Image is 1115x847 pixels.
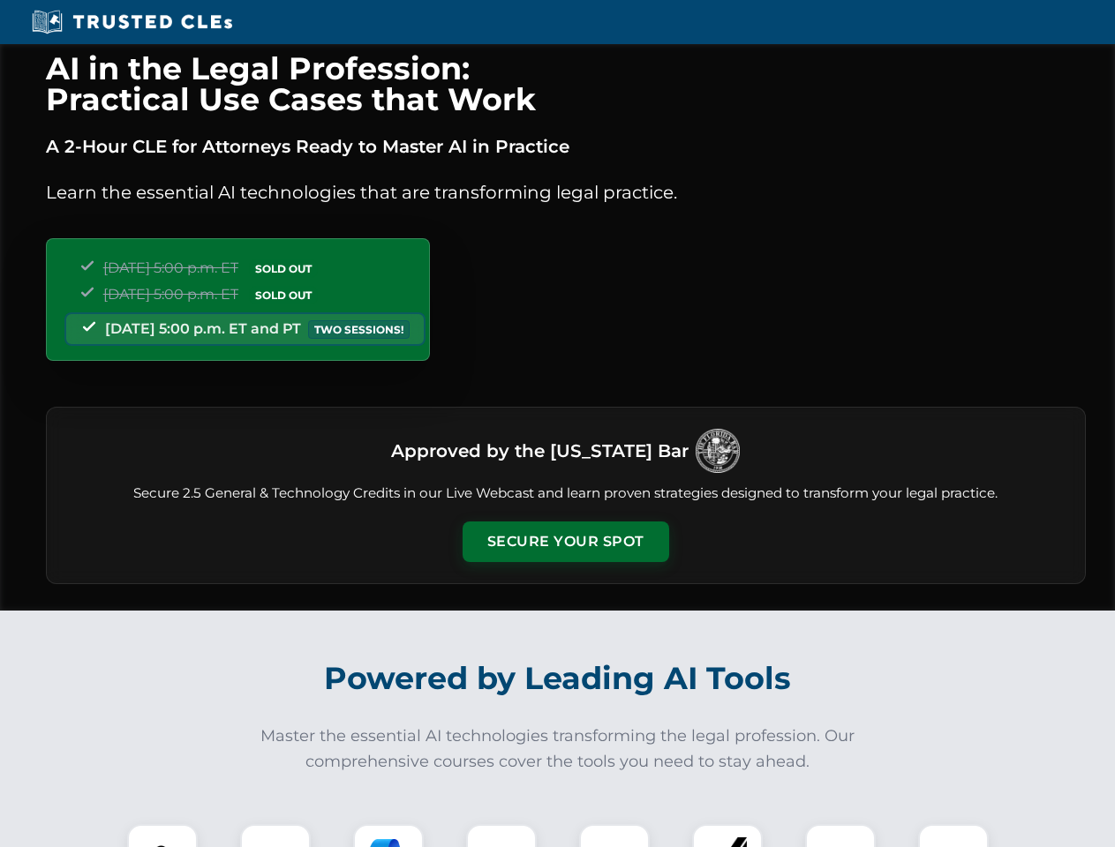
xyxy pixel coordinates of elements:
h1: AI in the Legal Profession: Practical Use Cases that Work [46,53,1086,115]
p: Secure 2.5 General & Technology Credits in our Live Webcast and learn proven strategies designed ... [68,483,1064,504]
img: Trusted CLEs [26,9,237,35]
h3: Approved by the [US_STATE] Bar [391,435,689,467]
p: Master the essential AI technologies transforming the legal profession. Our comprehensive courses... [249,723,867,775]
span: [DATE] 5:00 p.m. ET [103,286,238,303]
h2: Powered by Leading AI Tools [69,648,1047,709]
p: A 2-Hour CLE for Attorneys Ready to Master AI in Practice [46,132,1086,161]
span: [DATE] 5:00 p.m. ET [103,259,238,276]
img: Logo [696,429,740,473]
span: SOLD OUT [249,259,318,278]
button: Secure Your Spot [463,521,669,562]
span: SOLD OUT [249,286,318,304]
p: Learn the essential AI technologies that are transforming legal practice. [46,178,1086,206]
